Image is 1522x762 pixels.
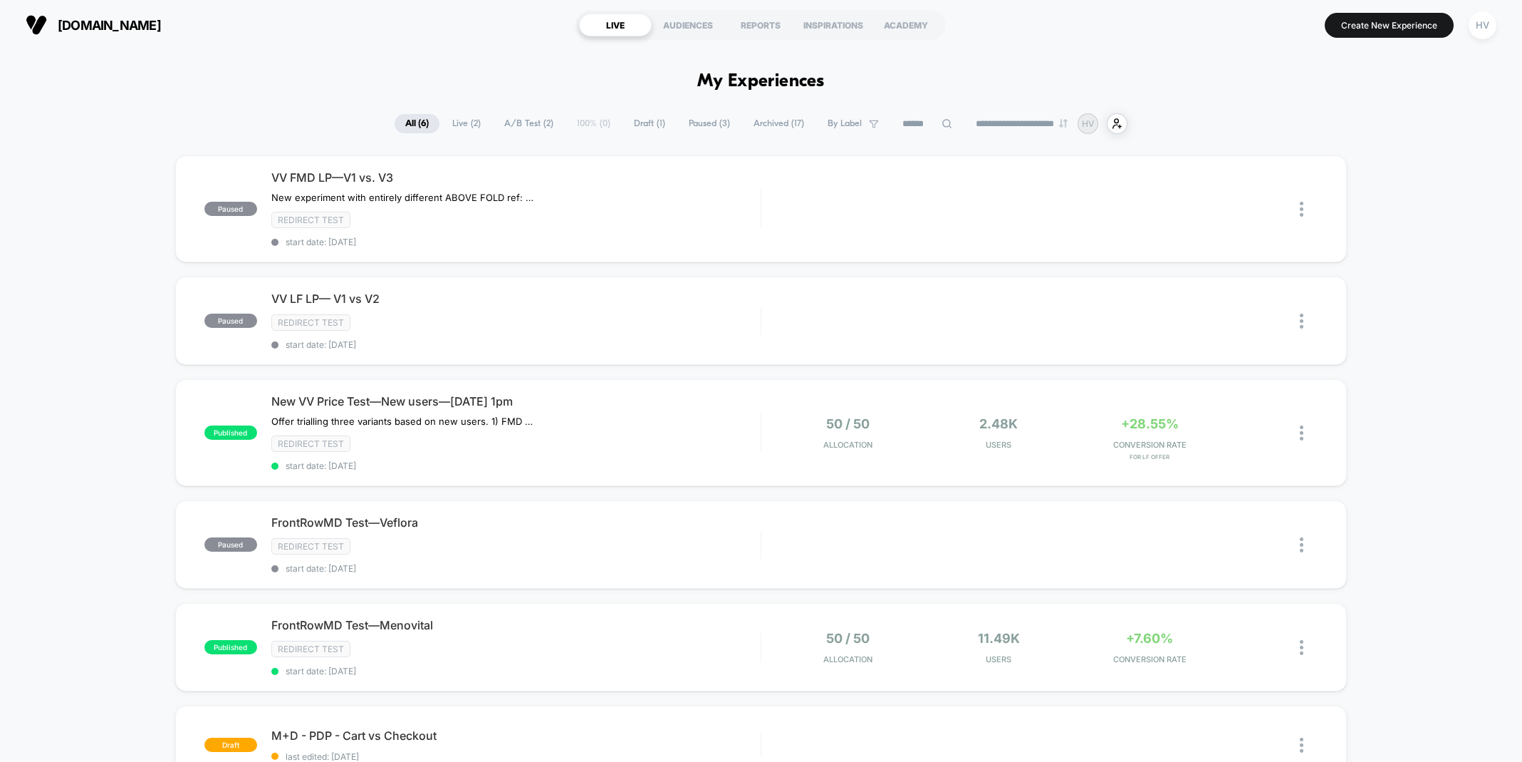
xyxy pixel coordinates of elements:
[826,631,870,646] span: 50 / 50
[271,666,761,676] span: start date: [DATE]
[271,436,350,452] span: Redirect Test
[204,202,257,216] span: paused
[1300,314,1303,329] img: close
[1082,118,1094,129] p: HV
[442,114,491,133] span: Live ( 2 )
[1464,11,1501,40] button: HV
[1121,416,1179,431] span: +28.55%
[1126,631,1173,646] span: +7.60%
[271,618,761,632] span: FrontRowMD Test—Menovital
[697,71,825,92] h1: My Experiences
[1059,119,1068,128] img: end
[1078,440,1221,450] span: CONVERSION RATE
[623,114,676,133] span: Draft ( 1 )
[652,14,724,36] div: AUDIENCES
[743,114,815,133] span: Archived ( 17 )
[395,114,439,133] span: All ( 6 )
[828,118,862,129] span: By Label
[678,114,741,133] span: Paused ( 3 )
[21,14,165,36] button: [DOMAIN_NAME]
[271,170,761,185] span: VV FMD LP—V1 vs. V3
[826,416,870,431] span: 50 / 50
[271,751,761,762] span: last edited: [DATE]
[271,416,536,427] span: Offer trialling three variants based on new users. 1) FMD (existing product with FrontrowMD badge...
[271,339,761,350] span: start date: [DATE]
[271,292,761,306] span: VV LF LP— V1 vs V2
[271,394,761,408] span: New VV Price Test—New users—[DATE] 1pm
[978,631,1020,646] span: 11.49k
[271,314,350,331] span: Redirect Test
[271,192,536,203] span: New experiment with entirely different ABOVE FOLD ref: Notion 'New LP Build - [DATE]' — Versus or...
[271,641,350,657] span: Redirect Test
[724,14,797,36] div: REPORTS
[271,538,350,555] span: Redirect Test
[823,440,872,450] span: Allocation
[1300,640,1303,655] img: close
[271,563,761,574] span: start date: [DATE]
[204,640,257,654] span: published
[58,18,161,33] span: [DOMAIN_NAME]
[271,728,761,743] span: M+D - PDP - Cart vs Checkout
[204,314,257,328] span: paused
[1078,654,1221,664] span: CONVERSION RATE
[823,654,872,664] span: Allocation
[204,537,257,552] span: paused
[1078,453,1221,460] span: for LF Offer
[204,426,257,440] span: published
[1300,537,1303,552] img: close
[1300,426,1303,441] img: close
[1469,11,1496,39] div: HV
[26,14,47,36] img: Visually logo
[927,654,1070,664] span: Users
[1300,202,1303,217] img: close
[1300,738,1303,753] img: close
[204,738,257,752] span: draft
[494,114,564,133] span: A/B Test ( 2 )
[870,14,942,36] div: ACADEMY
[1325,13,1454,38] button: Create New Experience
[579,14,652,36] div: LIVE
[271,212,350,228] span: Redirect Test
[927,440,1070,450] span: Users
[271,237,761,247] span: start date: [DATE]
[979,416,1018,431] span: 2.48k
[797,14,870,36] div: INSPIRATIONS
[271,460,761,471] span: start date: [DATE]
[271,515,761,530] span: FrontRowMD Test—Veflora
